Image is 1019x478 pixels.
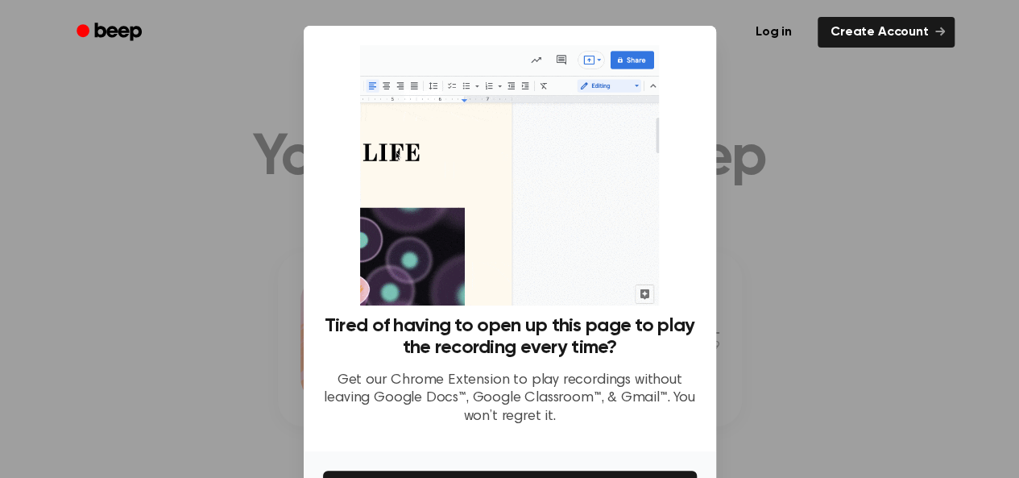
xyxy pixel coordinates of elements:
[65,17,156,48] a: Beep
[360,45,659,306] img: Beep extension in action
[323,372,697,426] p: Get our Chrome Extension to play recordings without leaving Google Docs™, Google Classroom™, & Gm...
[818,17,955,48] a: Create Account
[323,315,697,359] h3: Tired of having to open up this page to play the recording every time?
[739,14,808,51] a: Log in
